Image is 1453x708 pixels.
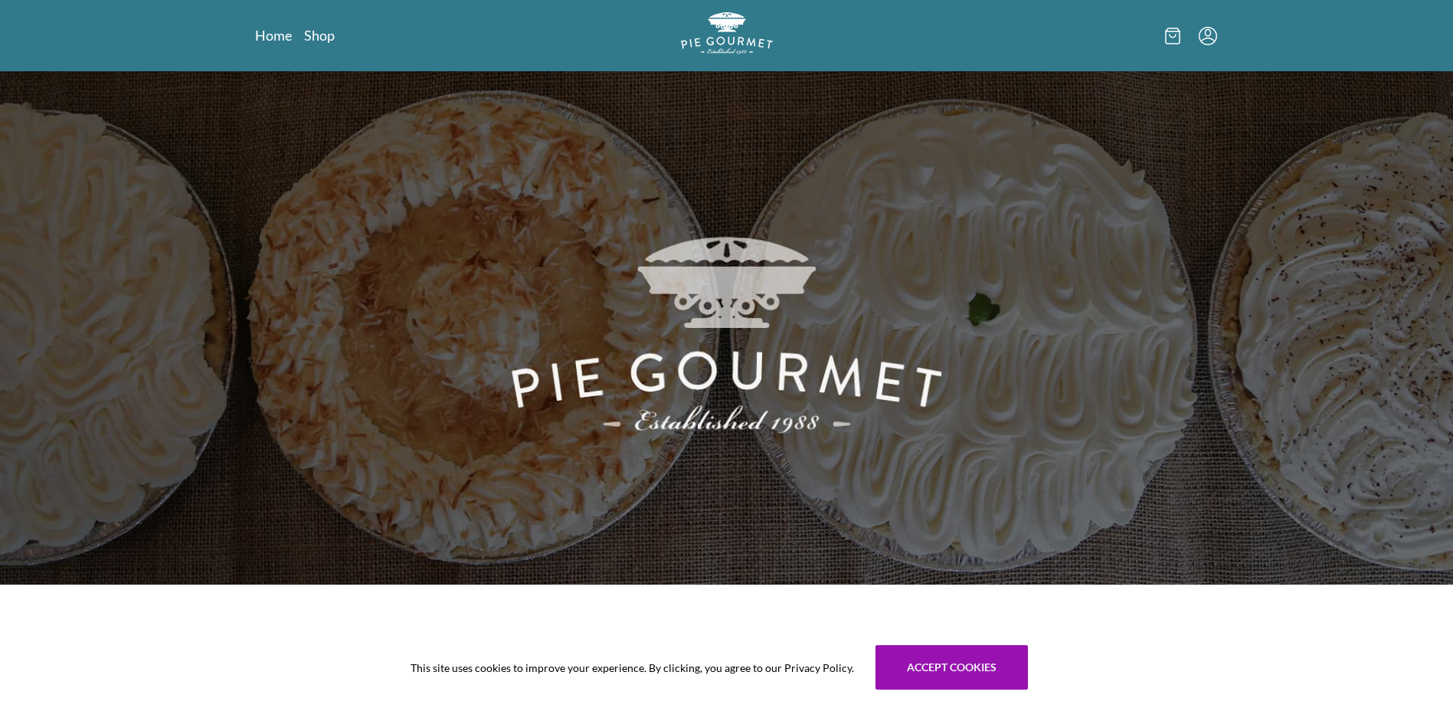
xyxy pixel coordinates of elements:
a: Shop [304,26,335,44]
button: Menu [1199,27,1217,45]
span: This site uses cookies to improve your experience. By clicking, you agree to our Privacy Policy. [411,660,854,676]
a: Logo [681,12,773,59]
a: Home [255,26,292,44]
img: logo [681,12,773,54]
button: Accept cookies [875,645,1028,690]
